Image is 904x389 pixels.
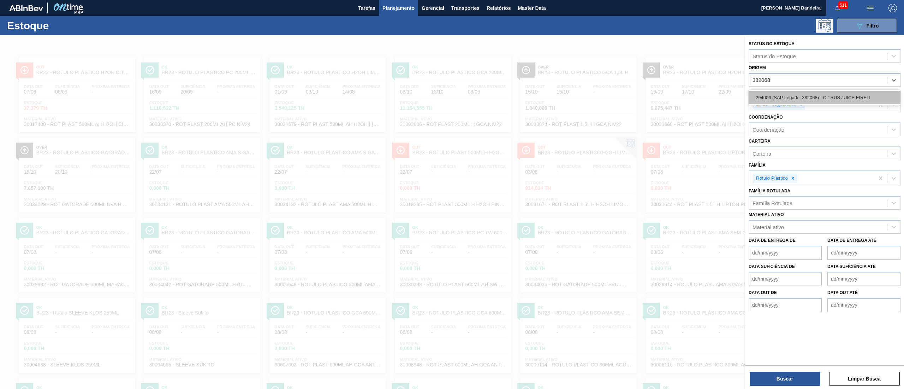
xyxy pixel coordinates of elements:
label: Data out até [827,290,858,295]
input: dd/mm/yyyy [749,298,822,312]
div: Rótulo Plástico [754,174,789,183]
img: Logout [888,4,897,12]
label: Material ativo [749,212,784,217]
label: Data suficiência de [749,264,795,269]
span: Transportes [451,4,480,12]
label: Data de Entrega de [749,238,796,243]
label: Família [749,163,766,168]
img: TNhmsLtSVTkK8tSr43FrP2fwEKptu5GPRR3wAAAABJRU5ErkJggg== [9,5,43,11]
input: dd/mm/yyyy [827,246,900,260]
label: Família Rotulada [749,188,790,193]
div: Pogramando: nenhum usuário selecionado [816,19,833,33]
label: Origem [749,65,766,70]
h1: Estoque [7,22,117,30]
span: Filtro [867,23,879,29]
span: Planejamento [382,4,415,12]
div: Carteira [753,150,771,156]
div: Material ativo [753,224,784,230]
div: 294006 (SAP Legado: 382068) - CITRUS JUICE EIRELI [749,91,900,104]
input: dd/mm/yyyy [827,272,900,286]
img: userActions [866,4,874,12]
label: Status do Estoque [749,41,794,46]
span: Gerencial [422,4,444,12]
label: Coordenação [749,115,783,120]
div: Família Rotulada [753,200,792,206]
button: Filtro [837,19,897,33]
div: Status do Estoque [753,53,796,59]
input: dd/mm/yyyy [827,298,900,312]
span: 511 [838,1,848,9]
span: Tarefas [358,4,375,12]
span: Master Data [518,4,546,12]
button: Notificações [826,3,849,13]
label: Data de Entrega até [827,238,876,243]
input: dd/mm/yyyy [749,272,822,286]
div: Coordenação [753,127,784,133]
span: Relatórios [487,4,511,12]
label: Data out de [749,290,777,295]
input: dd/mm/yyyy [749,246,822,260]
label: Carteira [749,139,771,144]
label: Destino [749,89,767,94]
label: Data suficiência até [827,264,876,269]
